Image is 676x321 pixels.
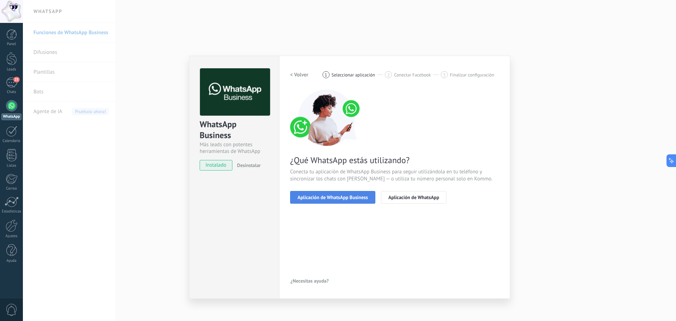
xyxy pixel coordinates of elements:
span: 2 [387,72,390,78]
img: logo_main.png [200,68,270,116]
div: Correo [1,186,22,191]
span: Aplicación de WhatsApp [388,195,439,200]
div: Más leads con potentes herramientas de WhatsApp [200,141,269,155]
div: WhatsApp [1,113,21,120]
img: connect number [290,89,364,146]
span: Aplicación de WhatsApp Business [298,195,368,200]
span: Finalizar configuración [450,72,494,78]
span: ¿Necesitas ayuda? [290,278,329,283]
span: Desinstalar [237,162,261,168]
div: Ajustes [1,234,22,239]
button: Aplicación de WhatsApp Business [290,191,375,204]
span: Seleccionar aplicación [332,72,375,78]
button: ¿Necesitas ayuda? [290,276,329,286]
span: ¿Qué WhatsApp estás utilizando? [290,155,499,166]
div: WhatsApp Business [200,119,269,141]
button: Aplicación de WhatsApp [381,191,446,204]
span: Conectar Facebook [394,72,431,78]
div: Calendario [1,139,22,143]
span: 25 [13,77,19,82]
div: Chats [1,90,22,94]
button: Desinstalar [234,160,261,171]
span: 3 [443,72,445,78]
span: Conecta tu aplicación de WhatsApp Business para seguir utilizándola en tu teléfono y sincronizar ... [290,168,499,183]
span: 1 [325,72,327,78]
button: < Volver [290,68,308,81]
div: Panel [1,42,22,47]
span: instalado [200,160,232,171]
div: Listas [1,163,22,168]
h2: < Volver [290,72,308,78]
div: Estadísticas [1,209,22,214]
div: Leads [1,67,22,72]
div: Ayuda [1,259,22,263]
